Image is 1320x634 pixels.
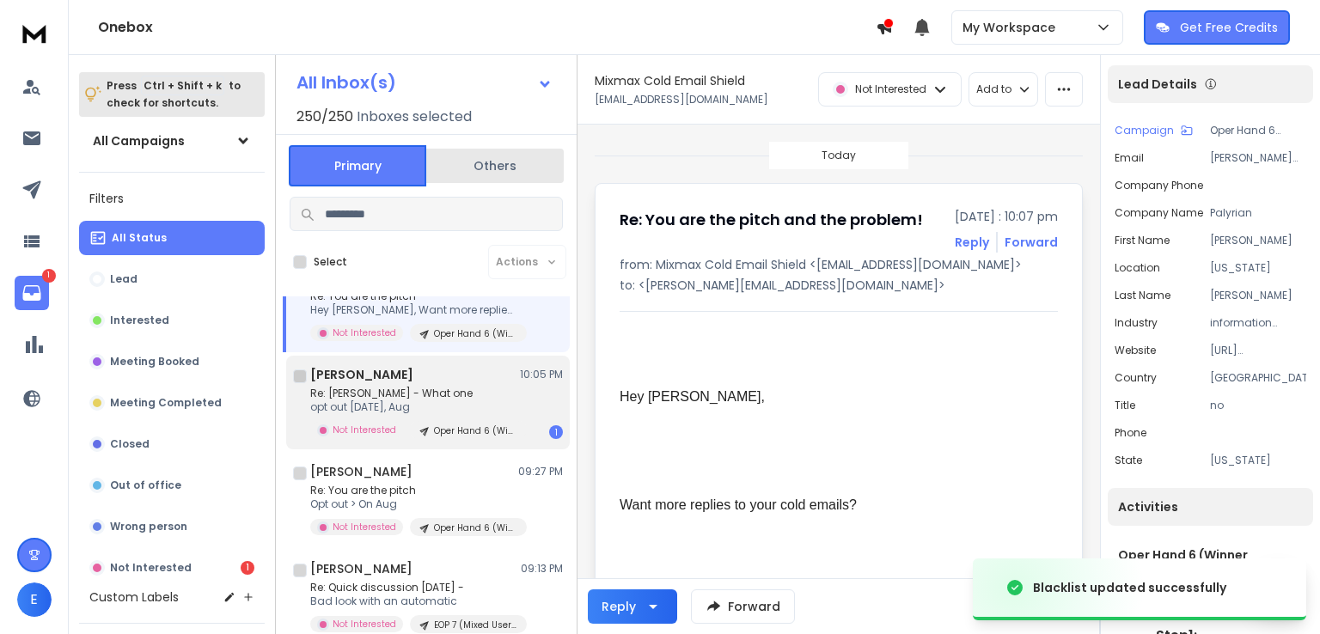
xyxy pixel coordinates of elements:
p: Oper Hand 6 (Winner content) [1210,124,1306,137]
p: website [1115,344,1156,357]
button: All Inbox(s) [283,65,566,100]
span: Ctrl + Shift + k [141,76,224,95]
p: Lead Details [1118,76,1197,93]
p: no [1210,399,1306,412]
p: Not Interested [855,82,926,96]
h1: [PERSON_NAME] [310,463,412,480]
p: opt out [DATE], Aug [310,400,516,414]
p: to: <[PERSON_NAME][EMAIL_ADDRESS][DOMAIN_NAME]> [620,277,1058,294]
p: Add to [976,82,1011,96]
img: logo [17,17,52,49]
button: Lead [79,262,265,296]
p: [DATE] : 10:07 pm [955,208,1058,225]
p: [PERSON_NAME] [1210,289,1306,302]
h1: All Inbox(s) [296,74,396,91]
p: 09:27 PM [518,465,563,479]
p: [URL][DOMAIN_NAME] [1210,344,1306,357]
p: Oper Hand 6 (Winner content) [434,521,516,534]
h1: [PERSON_NAME] [310,560,412,577]
p: Company Name [1115,206,1203,220]
button: Others [426,147,564,185]
p: [GEOGRAPHIC_DATA] [1210,371,1306,385]
p: Not Interested [333,618,396,631]
p: Palyrian [1210,206,1306,220]
p: Re: [PERSON_NAME] - What one [310,387,516,400]
p: [EMAIL_ADDRESS][DOMAIN_NAME] [595,93,768,107]
div: 1 [549,425,563,439]
h1: Re: You are the pitch and the problem! [620,208,923,232]
p: 1 [42,269,56,283]
p: Press to check for shortcuts. [107,77,241,112]
p: Last Name [1115,289,1170,302]
p: Company Phone [1115,179,1203,192]
p: Re: Quick discussion [DATE] - [310,581,516,594]
p: [PERSON_NAME] [1210,234,1306,247]
p: Out of office [110,479,181,492]
p: My Workspace [962,19,1062,36]
div: Reply [602,598,636,615]
p: 10:05 PM [520,368,563,381]
p: Re: You are the pitch [310,290,516,303]
h1: Onebox [98,17,876,38]
span: 250 / 250 [296,107,353,127]
p: 09:13 PM [521,562,563,576]
p: Campaign [1115,124,1174,137]
button: E [17,582,52,617]
div: Want more replies to your cold emails? [620,497,1044,515]
button: Not Interested1 [79,551,265,585]
p: Oper Hand 6 (Winner content) [434,327,516,340]
p: Not Interested [110,561,192,575]
p: Today [822,149,856,162]
p: Hey [PERSON_NAME], Want more replies to [310,303,516,317]
div: Blacklist updated successfully [1033,579,1226,596]
h1: All Campaigns [93,132,185,149]
p: [US_STATE] [1210,454,1306,467]
p: Email [1115,151,1144,165]
button: Meeting Booked [79,344,265,379]
button: All Campaigns [79,124,265,158]
p: from: Mixmax Cold Email Shield <[EMAIL_ADDRESS][DOMAIN_NAME]> [620,256,1058,273]
p: Country [1115,371,1157,385]
p: Bad look with an automatic [310,594,516,608]
p: information technology & services [1210,316,1306,330]
button: Closed [79,427,265,461]
button: Campaign [1115,124,1193,137]
p: Meeting Completed [110,396,222,410]
p: Not Interested [333,424,396,436]
h3: Inboxes selected [357,107,472,127]
h1: [PERSON_NAME] [310,366,413,383]
button: Primary [289,145,426,186]
button: Reply [588,589,677,624]
a: 1 [15,276,49,310]
p: industry [1115,316,1158,330]
p: Oper Hand 6 (Winner content) [434,424,516,437]
button: All Status [79,221,265,255]
label: Select [314,255,347,269]
button: Reply [955,234,989,251]
button: Forward [691,589,795,624]
button: Meeting Completed [79,386,265,420]
p: First Name [1115,234,1170,247]
p: Closed [110,437,150,451]
p: All Status [112,231,167,245]
button: Out of office [79,468,265,503]
p: [PERSON_NAME][EMAIL_ADDRESS][PERSON_NAME][DOMAIN_NAME] [1210,151,1306,165]
p: Wrong person [110,520,187,533]
div: Activities [1108,488,1313,526]
h3: Custom Labels [89,588,179,606]
p: [US_STATE] [1210,261,1306,275]
button: Get Free Credits [1144,10,1290,45]
p: title [1115,399,1135,412]
p: Re: You are the pitch [310,484,516,497]
p: State [1115,454,1142,467]
p: Lead [110,272,137,286]
button: Wrong person [79,509,265,544]
p: Meeting Booked [110,355,199,369]
p: Phone [1115,426,1146,440]
div: 1 [241,561,254,575]
p: Get Free Credits [1180,19,1278,36]
button: Interested [79,303,265,338]
div: Forward [1005,234,1058,251]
